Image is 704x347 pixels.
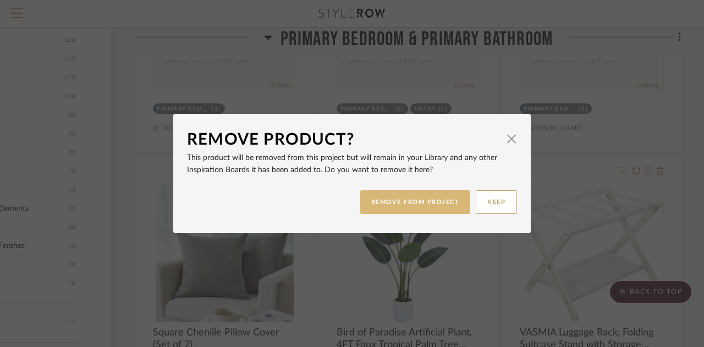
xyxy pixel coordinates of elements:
div: Remove Product? [187,128,501,152]
button: REMOVE FROM PROJECT [360,190,471,214]
button: Close [501,128,522,150]
p: This product will be removed from this project but will remain in your Library and any other Insp... [187,152,517,176]
dialog-header: Remove Product? [187,128,517,152]
button: KEEP [476,190,517,214]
